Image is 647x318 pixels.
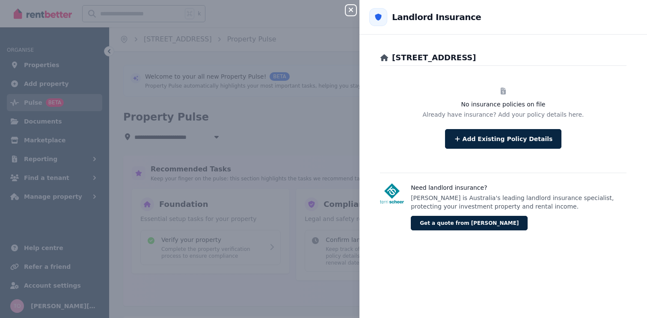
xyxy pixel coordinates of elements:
h2: [STREET_ADDRESS] [392,52,476,64]
img: Terri Scheer [380,183,404,204]
p: [PERSON_NAME] is Australia's leading landlord insurance specialist, protecting your investment pr... [411,194,626,211]
button: Get a quote from [PERSON_NAME] [411,216,528,230]
h3: No insurance policies on file [380,100,626,109]
p: Already have insurance? Add your policy details here. [380,110,626,119]
button: Add Existing Policy Details [445,129,562,149]
h2: Landlord Insurance [392,11,481,23]
h3: Need landlord insurance? [411,183,626,192]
